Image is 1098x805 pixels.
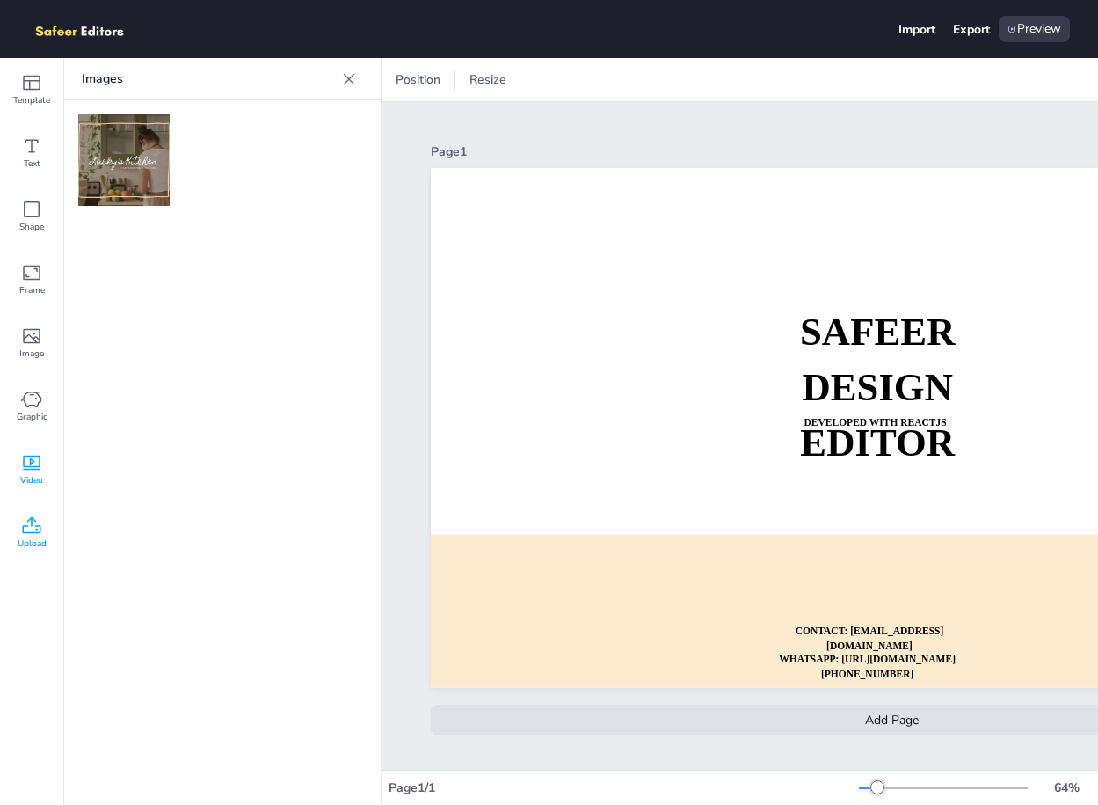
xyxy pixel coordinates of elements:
div: Export [953,21,990,38]
span: Template [13,93,50,107]
p: Images [82,58,335,100]
div: Preview [999,16,1070,42]
strong: DESIGN EDITOR [800,365,955,464]
span: Graphic [17,410,47,424]
span: Frame [19,283,45,297]
span: Resize [466,71,510,88]
span: Upload [18,537,47,551]
span: Image [19,347,44,361]
span: Text [24,157,40,171]
span: Video [20,473,43,487]
strong: DEVELOPED WITH REACTJS [804,416,947,428]
img: logo.png [28,16,149,42]
div: Page 1 / 1 [389,779,859,796]
img: 400w-IVVQCZOr1K4.jpg [78,114,170,206]
div: 64 % [1045,779,1087,796]
strong: WHATSAPP: [URL][DOMAIN_NAME][PHONE_NUMBER] [779,653,956,679]
span: Shape [19,220,44,234]
strong: SAFEER [800,311,955,354]
strong: CONTACT: [EMAIL_ADDRESS][DOMAIN_NAME] [796,626,944,652]
div: Import [898,21,935,38]
span: Position [392,71,444,88]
